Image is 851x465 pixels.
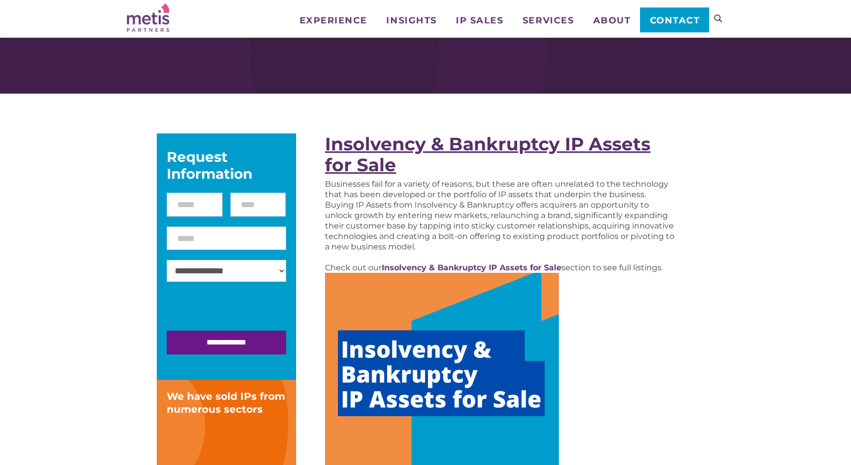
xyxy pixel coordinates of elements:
iframe: reCAPTCHA [167,292,318,331]
span: Services [523,16,574,25]
div: Request Information [167,148,286,182]
p: Businesses fail for a variety of reasons, but these are often unrelated to the technology that ha... [325,179,675,252]
span: IP Sales [456,16,503,25]
p: Check out our section to see full listings. [325,262,675,273]
img: Metis Partners [127,3,169,32]
span: Insights [386,16,436,25]
span: About [593,16,631,25]
span: Experience [300,16,367,25]
a: Contact [640,7,709,32]
a: Insolvency & Bankruptcy IP Assets for Sale [325,133,650,176]
span: Contact [650,16,700,25]
a: Insolvency & Bankruptcy IP Assets for Sale [382,263,561,272]
div: We have sold IPs from numerous sectors [167,390,286,416]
